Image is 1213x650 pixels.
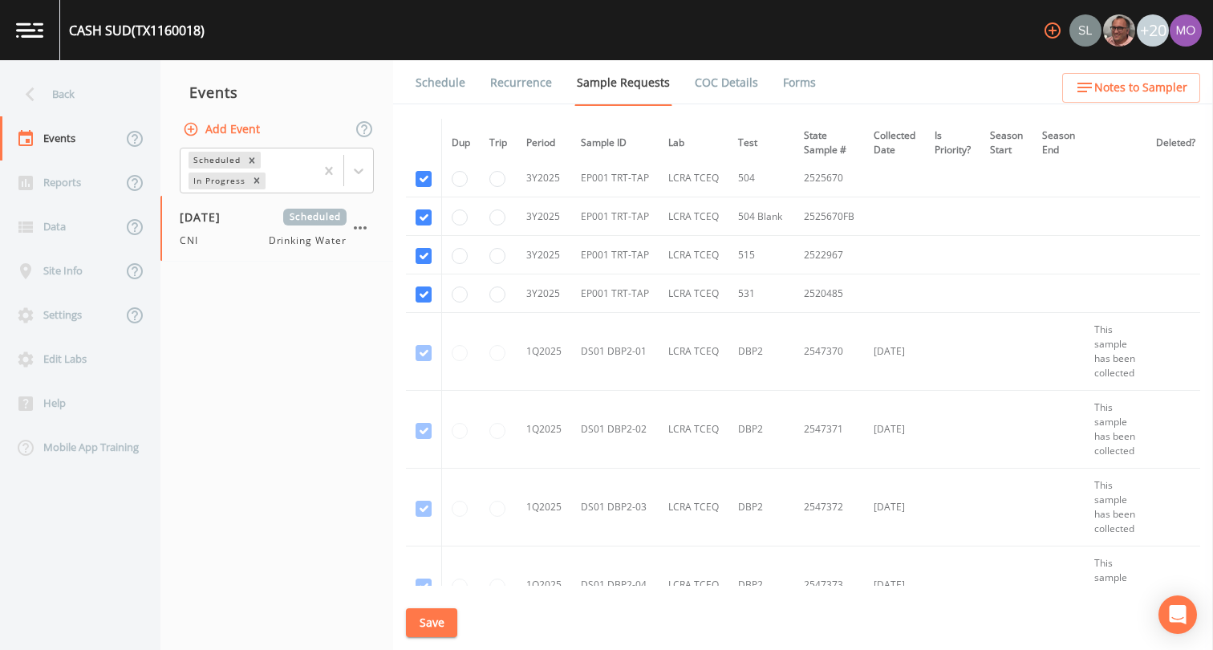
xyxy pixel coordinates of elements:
[243,152,261,169] div: Remove Scheduled
[794,546,864,624] td: 2547373
[571,119,659,168] th: Sample ID
[571,391,659,469] td: DS01 DBP2-02
[517,469,571,546] td: 1Q2025
[517,236,571,274] td: 3Y2025
[574,60,672,106] a: Sample Requests
[1170,14,1202,47] img: 4e251478aba98ce068fb7eae8f78b90c
[1094,78,1187,98] span: Notes to Sampler
[659,197,728,236] td: LCRA TCEQ
[728,546,794,624] td: DBP2
[248,173,266,189] div: Remove In Progress
[517,546,571,624] td: 1Q2025
[659,469,728,546] td: LCRA TCEQ
[1085,391,1146,469] td: This sample has been collected
[794,391,864,469] td: 2547371
[180,115,266,144] button: Add Event
[659,313,728,391] td: LCRA TCEQ
[781,60,818,105] a: Forms
[864,391,925,469] td: [DATE]
[794,469,864,546] td: 2547372
[728,236,794,274] td: 515
[517,197,571,236] td: 3Y2025
[283,209,347,225] span: Scheduled
[517,313,571,391] td: 1Q2025
[488,60,554,105] a: Recurrence
[517,274,571,313] td: 3Y2025
[1137,14,1169,47] div: +20
[69,21,205,40] div: CASH SUD (TX1160018)
[728,197,794,236] td: 504 Blank
[180,209,232,225] span: [DATE]
[413,60,468,105] a: Schedule
[659,159,728,197] td: LCRA TCEQ
[864,546,925,624] td: [DATE]
[659,236,728,274] td: LCRA TCEQ
[180,234,208,248] span: CNI
[1158,595,1197,634] div: Open Intercom Messenger
[864,119,925,168] th: Collected Date
[1146,119,1205,168] th: Deleted?
[794,197,864,236] td: 2525670FB
[1085,469,1146,546] td: This sample has been collected
[517,391,571,469] td: 1Q2025
[659,119,728,168] th: Lab
[659,546,728,624] td: LCRA TCEQ
[1103,14,1135,47] img: e2d790fa78825a4bb76dcb6ab311d44c
[864,469,925,546] td: [DATE]
[728,469,794,546] td: DBP2
[728,391,794,469] td: DBP2
[189,152,243,169] div: Scheduled
[571,159,659,197] td: EP001 TRT-TAP
[571,313,659,391] td: DS01 DBP2-01
[1069,14,1101,47] img: 0d5b2d5fd6ef1337b72e1b2735c28582
[1069,14,1102,47] div: Sloan Rigamonti
[269,234,347,248] span: Drinking Water
[571,236,659,274] td: EP001 TRT-TAP
[794,274,864,313] td: 2520485
[571,469,659,546] td: DS01 DBP2-03
[189,173,248,189] div: In Progress
[980,119,1032,168] th: Season Start
[728,119,794,168] th: Test
[442,119,481,168] th: Dup
[794,119,864,168] th: State Sample #
[517,119,571,168] th: Period
[571,197,659,236] td: EP001 TRT-TAP
[571,546,659,624] td: DS01 DBP2-04
[480,119,517,168] th: Trip
[16,22,43,38] img: logo
[406,608,457,638] button: Save
[1085,546,1146,624] td: This sample has been collected
[692,60,761,105] a: COC Details
[517,159,571,197] td: 3Y2025
[794,236,864,274] td: 2522967
[728,159,794,197] td: 504
[728,274,794,313] td: 531
[160,196,393,262] a: [DATE]ScheduledCNIDrinking Water
[728,313,794,391] td: DBP2
[659,274,728,313] td: LCRA TCEQ
[1032,119,1085,168] th: Season End
[659,391,728,469] td: LCRA TCEQ
[571,274,659,313] td: EP001 TRT-TAP
[864,313,925,391] td: [DATE]
[1102,14,1136,47] div: Mike Franklin
[794,159,864,197] td: 2525670
[1062,73,1200,103] button: Notes to Sampler
[794,313,864,391] td: 2547370
[925,119,980,168] th: Is Priority?
[160,72,393,112] div: Events
[1085,313,1146,391] td: This sample has been collected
